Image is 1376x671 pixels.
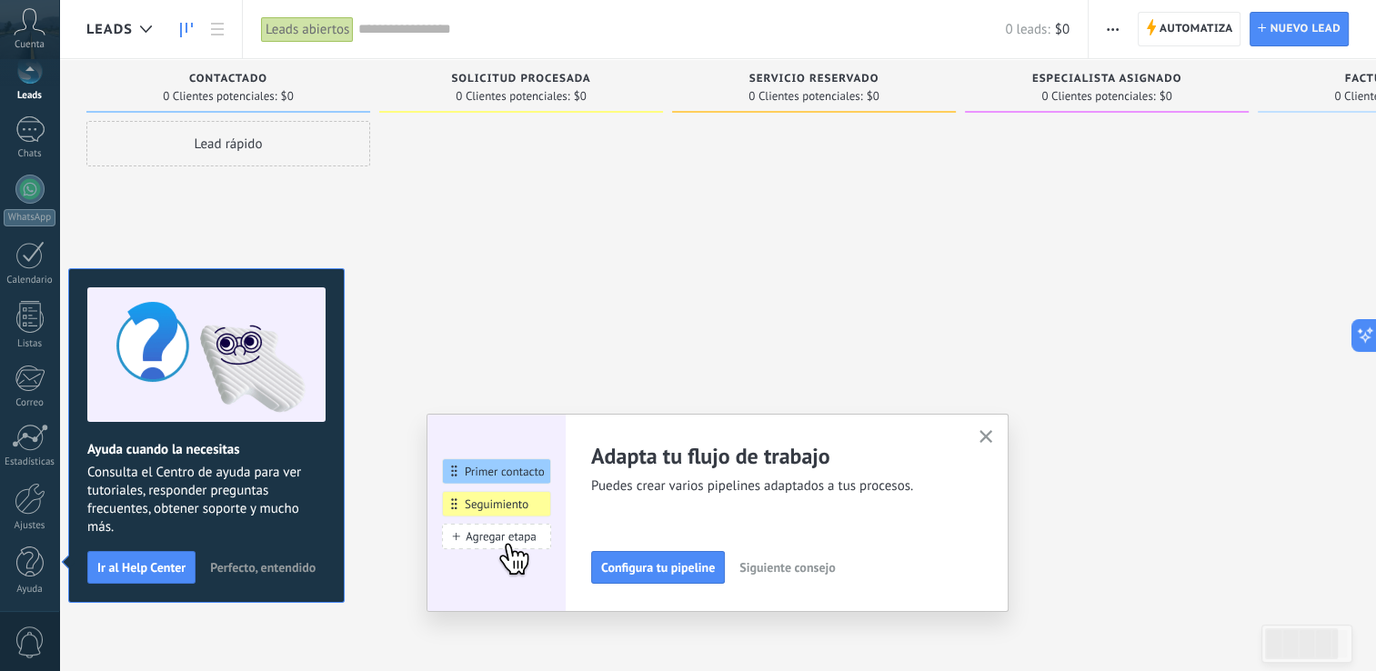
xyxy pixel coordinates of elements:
span: $0 [867,91,879,102]
span: 0 Clientes potenciales: [163,91,276,102]
button: Más [1100,12,1126,46]
h2: Ayuda cuando la necesitas [87,441,326,458]
span: $0 [574,91,587,102]
span: Automatiza [1160,13,1233,45]
span: 0 leads: [1005,21,1050,38]
span: Cuenta [15,39,45,51]
span: Especialista asignado [1032,73,1181,85]
span: Servicio reservado [749,73,879,85]
div: Ajustes [4,520,56,532]
span: Ir al Help Center [97,561,186,574]
span: $0 [1055,21,1070,38]
div: Ayuda [4,584,56,596]
a: Automatiza [1138,12,1241,46]
span: $0 [281,91,294,102]
span: 0 Clientes potenciales: [1041,91,1155,102]
div: Leads abiertos [261,16,354,43]
a: Lista [202,12,233,47]
div: Solicitud procesada [388,73,654,88]
div: Lead rápido [86,121,370,166]
button: Siguiente consejo [731,554,843,581]
span: Configura tu pipeline [601,561,715,574]
div: WhatsApp [4,209,55,226]
span: Contactado [189,73,267,85]
span: 0 Clientes potenciales: [748,91,862,102]
button: Ir al Help Center [87,551,196,584]
div: Estadísticas [4,456,56,468]
div: Chats [4,148,56,160]
div: Calendario [4,275,56,286]
button: Perfecto, entendido [202,554,324,581]
div: Leads [4,90,56,102]
button: Configura tu pipeline [591,551,725,584]
span: Nuevo lead [1270,13,1341,45]
span: Perfecto, entendido [210,561,316,574]
span: Siguiente consejo [739,561,835,574]
div: Contactado [95,73,361,88]
a: Nuevo lead [1250,12,1349,46]
span: Puedes crear varios pipelines adaptados a tus procesos. [591,477,957,496]
div: Listas [4,338,56,350]
div: Servicio reservado [681,73,947,88]
span: Consulta el Centro de ayuda para ver tutoriales, responder preguntas frecuentes, obtener soporte ... [87,464,326,536]
a: Leads [171,12,202,47]
span: Solicitud procesada [451,73,590,85]
span: 0 Clientes potenciales: [456,91,569,102]
h2: Adapta tu flujo de trabajo [591,442,957,470]
div: Especialista asignado [974,73,1240,88]
div: Correo [4,397,56,409]
span: $0 [1160,91,1172,102]
span: Leads [86,21,133,38]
